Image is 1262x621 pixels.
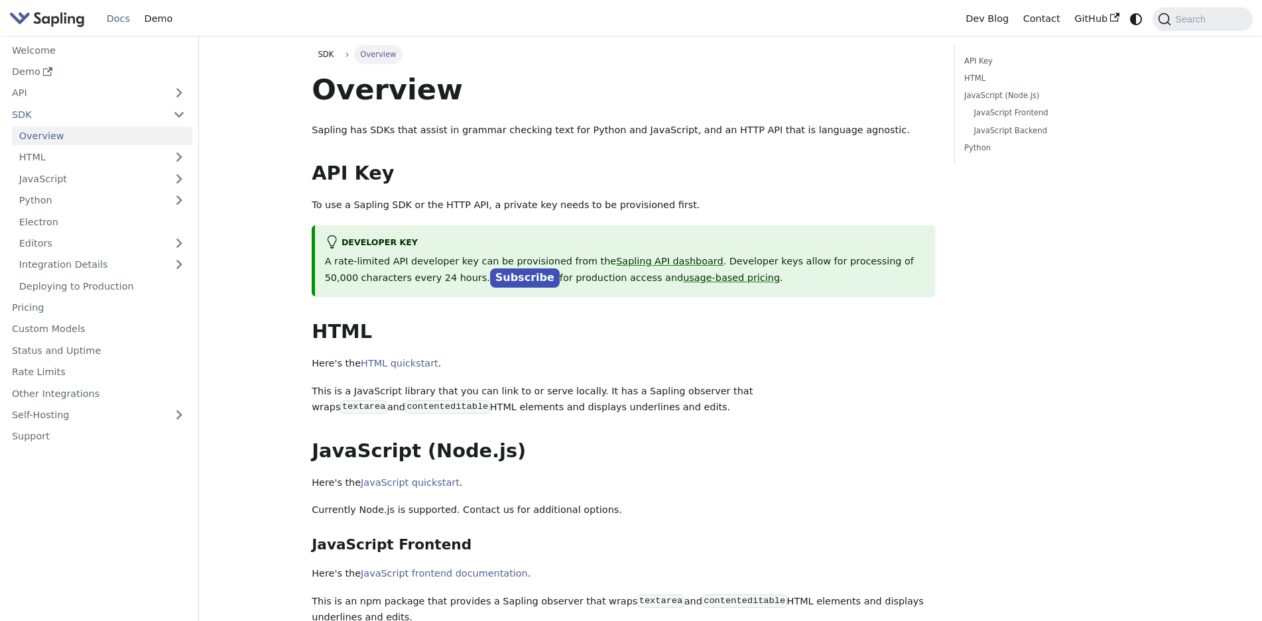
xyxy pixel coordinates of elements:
a: Self-Hosting [5,406,192,425]
a: Demo [137,9,180,29]
a: Contact [1016,9,1068,29]
nav: Breadcrumbs [312,45,935,64]
a: Overview [12,127,192,146]
p: Here's the . [312,356,935,372]
p: Currently Node.js is supported. Contact us for additional options. [312,502,935,518]
a: Pricing [5,298,192,317]
a: Welcome [5,40,192,60]
a: Python [12,191,192,210]
a: Editors [12,234,166,253]
h2: JavaScript (Node.js) [312,439,935,463]
a: Sapling API dashboard [616,256,723,266]
a: Subscribe [490,268,560,288]
a: Python [964,142,1144,154]
p: Here's the . [312,566,935,582]
code: contenteditable [702,594,787,608]
a: Demo [5,62,192,82]
a: Support [5,427,192,446]
code: textarea [637,594,684,608]
div: Developer Key [325,235,926,251]
span: SDK [318,50,334,59]
a: API [5,84,166,103]
a: JavaScript quickstart [361,477,460,488]
p: This is a JavaScript library that you can link to or serve locally. It has a Sapling observer tha... [312,384,935,416]
a: Sapling.aiSapling.ai [9,9,90,28]
button: Search (Command+K) [1153,7,1252,31]
p: Here's the . [312,475,935,491]
a: API Key [964,55,1144,68]
a: Status and Uptime [5,341,192,360]
a: usage-based pricing [683,272,780,283]
a: Integration Details [12,255,192,274]
a: Deploying to Production [12,276,192,296]
a: SDK [312,45,340,64]
a: Docs [99,9,137,29]
a: Dev Blog [958,9,1015,29]
a: JavaScript Backend [974,125,1139,137]
a: JavaScript frontend documentation [361,568,528,579]
h2: HTML [312,320,935,344]
a: HTML [12,148,192,167]
img: Sapling.ai [9,9,85,28]
h2: API Key [312,162,935,186]
a: SDK [5,105,166,124]
p: A rate-limited API developer key can be provisioned from the . Developer keys allow for processin... [325,254,926,287]
a: Custom Models [5,319,192,339]
a: Electron [12,212,192,231]
a: HTML quickstart [361,358,438,368]
a: JavaScript (Node.js) [964,89,1144,102]
span: Search [1171,14,1214,25]
h3: JavaScript Frontend [312,536,935,554]
button: Expand sidebar category 'API' [166,84,192,103]
code: textarea [340,400,387,414]
a: Other Integrations [5,384,192,403]
code: contenteditable [405,400,490,414]
p: To use a Sapling SDK or the HTTP API, a private key needs to be provisioned first. [312,198,935,213]
span: Overview [354,45,403,64]
a: Rate Limits [5,363,192,382]
button: Collapse sidebar category 'SDK' [166,105,192,124]
button: Expand sidebar category 'Editors' [166,234,192,253]
p: Sapling has SDKs that assist in grammar checking text for Python and JavaScript, and an HTTP API ... [312,123,935,139]
a: JavaScript [12,169,192,188]
a: JavaScript Frontend [974,107,1139,119]
a: HTML [964,72,1144,85]
button: Switch between dark and light mode (currently system mode) [1127,9,1146,28]
a: GitHub [1067,9,1126,29]
h1: Overview [312,72,935,107]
